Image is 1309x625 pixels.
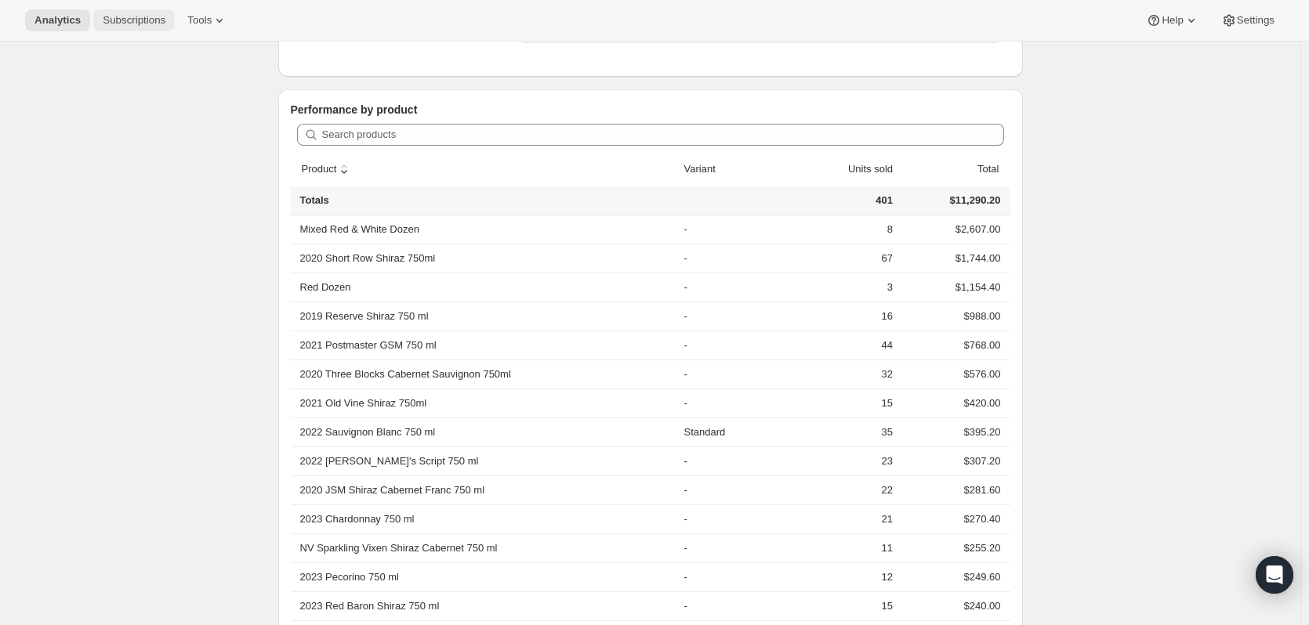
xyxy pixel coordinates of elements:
[680,475,778,504] td: -
[680,359,778,388] td: -
[178,9,237,31] button: Tools
[830,154,895,184] button: Units sold
[682,154,734,184] button: Variant
[897,446,1010,475] td: $307.20
[291,591,680,620] th: 2023 Red Baron Shiraz 750 ml
[777,186,897,215] td: 401
[897,562,1010,591] td: $249.60
[680,331,778,359] td: -
[93,9,175,31] button: Subscriptions
[291,186,680,215] th: Totals
[777,562,897,591] td: 12
[680,417,778,446] td: Standard
[291,102,1010,117] p: Performance by product
[299,154,355,184] button: sort ascending byProduct
[1237,14,1275,27] span: Settings
[777,475,897,504] td: 22
[777,302,897,331] td: 16
[897,388,1010,417] td: $420.00
[187,14,212,27] span: Tools
[897,186,1010,215] td: $11,290.20
[897,417,1010,446] td: $395.20
[291,417,680,446] th: 2022 Sauvignon Blanc 750 ml
[777,359,897,388] td: 32
[1212,9,1284,31] button: Settings
[777,273,897,302] td: 3
[680,215,778,244] td: -
[291,302,680,331] th: 2019 Reserve Shiraz 750 ml
[897,359,1010,388] td: $576.00
[680,533,778,562] td: -
[777,215,897,244] td: 8
[897,504,1010,533] td: $270.40
[680,562,778,591] td: -
[897,215,1010,244] td: $2,607.00
[680,591,778,620] td: -
[291,215,680,244] th: Mixed Red & White Dozen
[777,533,897,562] td: 11
[1162,14,1183,27] span: Help
[103,14,165,27] span: Subscriptions
[291,533,680,562] th: NV Sparkling Vixen Shiraz Cabernet 750 ml
[34,14,81,27] span: Analytics
[897,591,1010,620] td: $240.00
[680,388,778,417] td: -
[897,475,1010,504] td: $281.60
[959,154,1001,184] button: Total
[25,9,90,31] button: Analytics
[897,302,1010,331] td: $988.00
[291,244,680,273] th: 2020 Short Row Shiraz 750ml
[291,446,680,475] th: 2022 [PERSON_NAME]'s Script 750 ml
[291,359,680,388] th: 2020 Three Blocks Cabernet Sauvignon 750ml
[777,591,897,620] td: 15
[777,417,897,446] td: 35
[897,331,1010,359] td: $768.00
[897,244,1010,273] td: $1,744.00
[680,302,778,331] td: -
[291,273,680,302] th: Red Dozen
[680,273,778,302] td: -
[291,331,680,359] th: 2021 Postmaster GSM 750 ml
[777,244,897,273] td: 67
[291,475,680,504] th: 2020 JSM Shiraz Cabernet Franc 750 ml
[777,388,897,417] td: 15
[1137,9,1208,31] button: Help
[777,446,897,475] td: 23
[680,446,778,475] td: -
[1256,556,1293,594] div: Open Intercom Messenger
[291,388,680,417] th: 2021 Old Vine Shiraz 750ml
[777,504,897,533] td: 21
[322,124,1004,146] input: Search products
[777,331,897,359] td: 44
[680,244,778,273] td: -
[291,504,680,533] th: 2023 Chardonnay 750 ml
[897,533,1010,562] td: $255.20
[680,504,778,533] td: -
[291,562,680,591] th: 2023 Pecorino 750 ml
[897,273,1010,302] td: $1,154.40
